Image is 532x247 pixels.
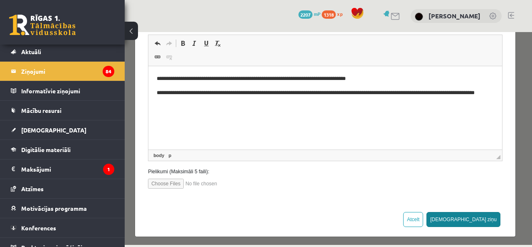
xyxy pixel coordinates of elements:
[11,199,114,218] a: Motivācijas programma
[314,10,320,17] span: mP
[298,10,320,17] a: 2207 mP
[21,126,86,134] span: [DEMOGRAPHIC_DATA]
[39,20,50,30] a: Unlink
[27,20,39,30] a: Link (Ctrl+K)
[11,120,114,140] a: [DEMOGRAPHIC_DATA]
[11,179,114,198] a: Atzīmes
[21,81,114,100] legend: Informatīvie ziņojumi
[42,120,48,127] a: p element
[11,42,114,61] a: Aktuāli
[322,10,336,19] span: 1318
[21,224,56,232] span: Konferences
[372,123,376,127] span: Drag to resize
[27,120,41,127] a: body element
[27,6,39,17] a: Undo (Ctrl+Z)
[322,10,347,17] a: 1318 xp
[21,107,62,114] span: Mācību resursi
[21,146,71,153] span: Digitālie materiāli
[103,164,114,175] i: 1
[11,140,114,159] a: Digitālie materiāli
[11,160,114,179] a: Maksājumi1
[64,6,76,17] a: Italic (Ctrl+I)
[278,180,298,195] button: Atcelt
[11,62,114,81] a: Ziņojumi84
[11,218,114,237] a: Konferences
[87,6,99,17] a: Remove Format
[17,136,384,143] label: Pielikumi (Maksimāli 5 faili):
[11,81,114,100] a: Informatīvie ziņojumi
[76,6,87,17] a: Underline (Ctrl+U)
[21,205,87,212] span: Motivācijas programma
[21,62,114,81] legend: Ziņojumi
[103,66,114,77] i: 84
[11,101,114,120] a: Mācību resursi
[52,6,64,17] a: Bold (Ctrl+B)
[9,15,76,35] a: Rīgas 1. Tālmācības vidusskola
[415,12,423,21] img: Gabriela Kozlova
[21,48,41,55] span: Aktuāli
[298,10,313,19] span: 2207
[39,6,50,17] a: Redo (Ctrl+Y)
[21,160,114,179] legend: Maksājumi
[429,12,480,20] a: [PERSON_NAME]
[24,34,377,117] iframe: Rich Text Editor, wiswyg-editor-47433954074040-1760470206-202
[337,10,342,17] span: xp
[302,180,376,195] button: [DEMOGRAPHIC_DATA] ziņu
[21,185,44,192] span: Atzīmes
